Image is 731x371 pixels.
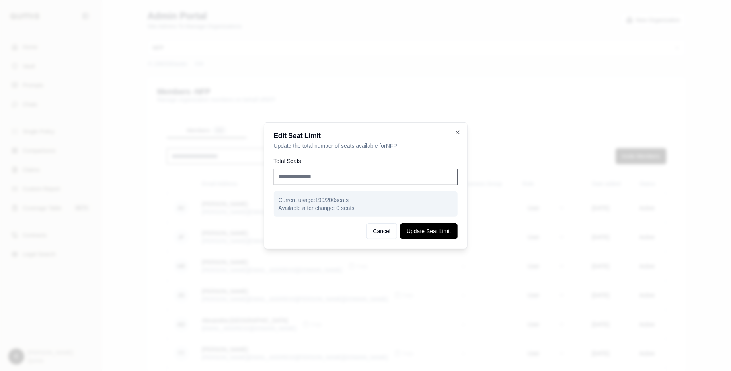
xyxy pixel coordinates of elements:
[274,142,458,150] p: Update the total number of seats available for NFP
[366,223,398,239] button: Cancel
[274,158,301,164] label: Total Seats
[279,204,453,212] p: Available after change: 0 seats
[400,223,457,239] button: Update Seat Limit
[274,132,458,139] h2: Edit Seat Limit
[279,196,453,204] p: Current usage: 199 / 200 seats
